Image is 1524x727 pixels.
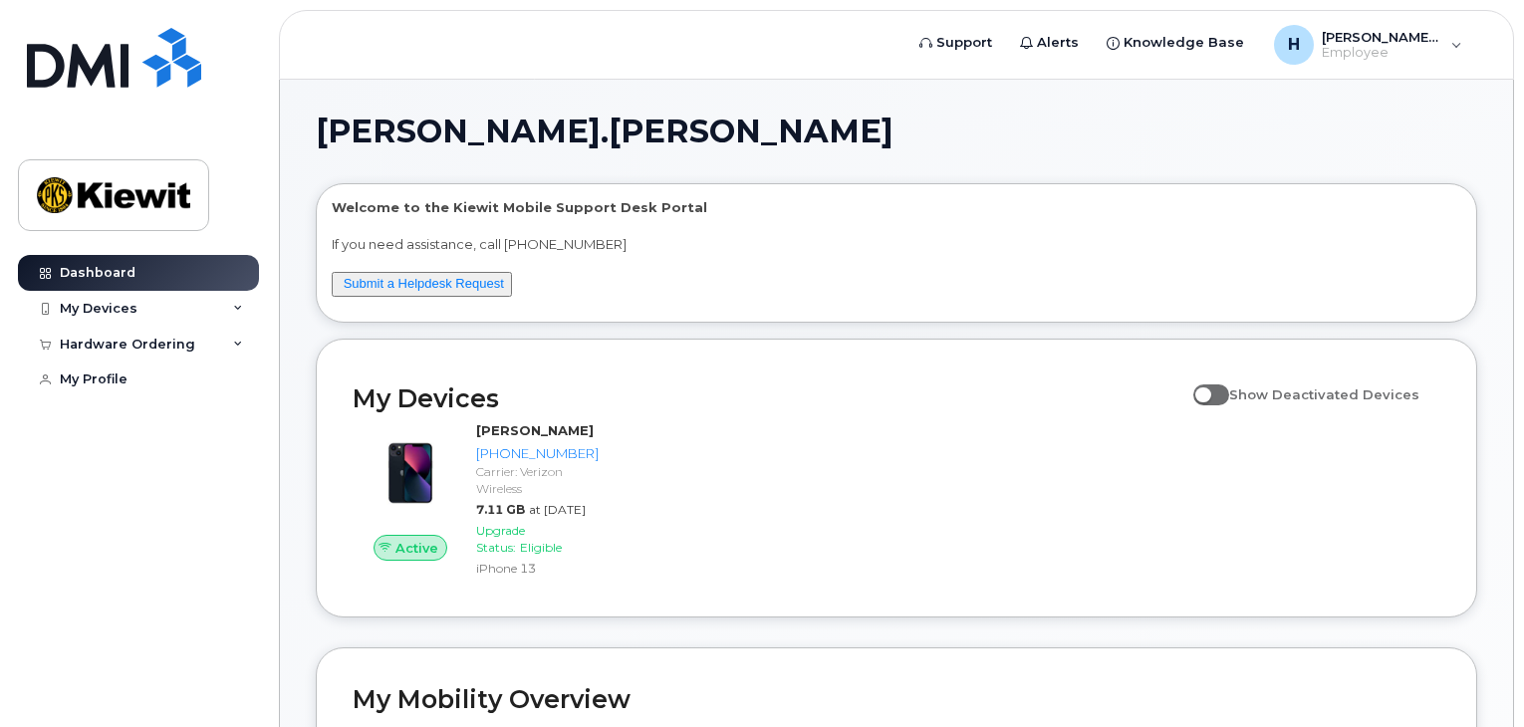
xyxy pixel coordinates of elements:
[476,422,594,438] strong: [PERSON_NAME]
[369,431,452,515] img: image20231002-3703462-1ig824h.jpeg
[316,117,893,146] span: [PERSON_NAME].[PERSON_NAME]
[520,540,562,555] span: Eligible
[353,684,1440,714] h2: My Mobility Overview
[1229,386,1419,402] span: Show Deactivated Devices
[395,539,438,558] span: Active
[332,272,512,297] button: Submit a Helpdesk Request
[476,523,525,555] span: Upgrade Status:
[476,502,525,517] span: 7.11 GB
[476,463,599,497] div: Carrier: Verizon Wireless
[332,235,1461,254] p: If you need assistance, call [PHONE_NUMBER]
[476,560,599,577] div: iPhone 13
[353,383,1183,413] h2: My Devices
[332,198,1461,217] p: Welcome to the Kiewit Mobile Support Desk Portal
[353,421,607,581] a: Active[PERSON_NAME][PHONE_NUMBER]Carrier: Verizon Wireless7.11 GBat [DATE]Upgrade Status:Eligible...
[529,502,586,517] span: at [DATE]
[476,444,599,463] div: [PHONE_NUMBER]
[344,276,504,291] a: Submit a Helpdesk Request
[1193,375,1209,391] input: Show Deactivated Devices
